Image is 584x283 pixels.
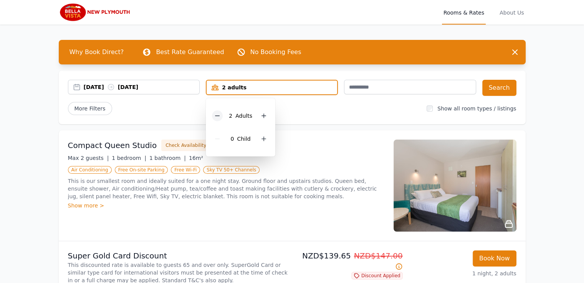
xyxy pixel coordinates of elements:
[68,177,384,200] p: This is our smallest room and ideally suited for a one night stay. Ground floor and upstairs stud...
[63,44,130,60] span: Why Book Direct?
[229,113,232,119] span: 2
[59,3,132,21] img: Bella Vista New Plymouth
[68,166,112,174] span: Air Conditioning
[149,155,186,161] span: 1 bathroom |
[237,136,250,142] span: Child
[295,250,403,272] p: NZD$139.65
[235,113,252,119] span: Adult s
[68,155,109,161] span: Max 2 guests |
[354,251,403,260] span: NZD$147.00
[351,272,403,280] span: Discount Applied
[189,155,203,161] span: 16m²
[437,105,516,112] label: Show all room types / listings
[68,250,289,261] p: Super Gold Card Discount
[482,80,516,96] button: Search
[409,270,516,277] p: 1 night, 2 adults
[250,48,301,57] p: No Booking Fees
[112,155,146,161] span: 1 bedroom |
[161,140,210,151] button: Check Availability
[473,250,516,267] button: Book Now
[68,102,112,115] span: More Filters
[203,166,260,174] span: Sky TV 50+ Channels
[68,202,384,209] div: Show more >
[207,84,337,91] div: 2 adults
[68,140,157,151] h3: Compact Queen Studio
[230,136,234,142] span: 0
[156,48,224,57] p: Best Rate Guaranteed
[84,83,200,91] div: [DATE] [DATE]
[171,166,200,174] span: Free Wi-Fi
[115,166,168,174] span: Free On-site Parking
